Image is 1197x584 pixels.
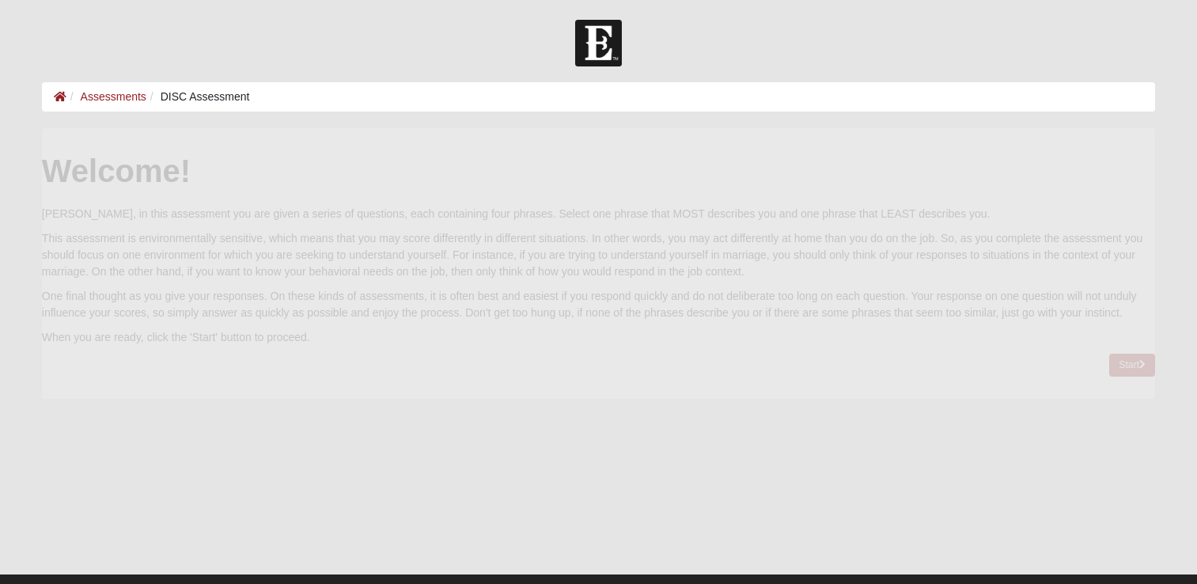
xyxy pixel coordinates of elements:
[42,230,1155,280] p: This assessment is environmentally sensitive, which means that you may score differently in diffe...
[42,206,1155,222] p: [PERSON_NAME], in this assessment you are given a series of questions, each containing four phras...
[42,329,1155,346] p: When you are ready, click the 'Start' button to proceed.
[146,89,250,105] li: DISC Assessment
[81,90,146,103] a: Assessments
[1109,354,1155,377] a: Start
[575,20,622,66] img: Church of Eleven22 Logo
[42,152,1155,190] h2: Welcome!
[42,288,1155,321] p: One final thought as you give your responses. On these kinds of assessments, it is often best and...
